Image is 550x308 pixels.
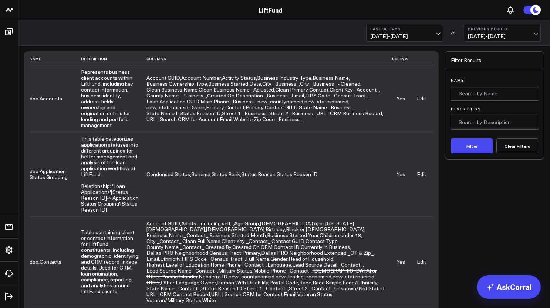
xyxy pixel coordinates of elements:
span: Clean Business Name_ Adjusted [199,86,274,93]
span: , [313,279,343,286]
span: , [333,273,375,280]
b: Previous Period [468,27,537,31]
span: Children under 18 [320,232,361,239]
span: Business Started Month [209,232,266,239]
span: , [205,243,232,250]
span: , [334,285,385,292]
span: Veteran/Military Status [146,297,201,304]
span: new_leadsourcenameid [276,273,331,280]
span: , [199,86,275,93]
th: Name [30,53,81,65]
span: , [146,291,211,298]
button: Last 30 Days[DATE]-[DATE] [366,24,443,42]
span: , [206,104,246,111]
span: , [146,237,182,244]
td: Yes [392,65,409,132]
span: , [291,92,305,99]
span: , [182,255,246,262]
span: , [305,92,370,99]
span: , [207,92,236,99]
span: Street 2 _Business_ [269,110,316,117]
span: Ethnicity [160,255,180,262]
span: Clean Business Name [146,86,198,93]
span: URL | CRM Business Record [317,110,382,117]
span: Person With Disability [217,279,268,286]
span: , [261,249,375,256]
span: , [299,104,355,111]
span: , [257,74,313,81]
span: Business Name _Contact_ [146,232,208,239]
span: Status Reason ID [180,110,221,117]
span: Full Name [246,255,269,262]
span: City _Contact_ [146,237,181,244]
span: , [269,110,317,117]
span: , [212,171,241,178]
span: Account GUID [146,74,180,81]
span: , [243,285,289,292]
span: , [146,249,261,256]
span: , [233,116,254,123]
span: State Name _Business_ [299,104,354,111]
span: Street 1 _Contact_ [243,285,288,292]
span: , [182,237,222,244]
span: Race Simple [313,279,341,286]
span: , [330,86,380,93]
span: Owner [189,104,205,111]
span: Clean Full Name [182,237,220,244]
span: , [218,267,253,274]
span: , [146,74,181,81]
a: Edit [417,171,426,178]
span: Clean Primary Contact [275,86,328,93]
span: Contact GUID [271,237,304,244]
span: , [211,291,297,298]
span: , [229,273,276,280]
span: , [146,232,209,239]
span: White [202,297,216,304]
span: Lead Source Detail _Contact_ [292,261,363,268]
span: Created On [232,243,260,250]
span: , [269,279,299,286]
span: , [180,110,222,117]
span: , [146,104,189,111]
span: [DEMOGRAPHIC_DATA] or [US_STATE][DEMOGRAPHIC_DATA] [146,220,354,233]
span: , [317,110,383,117]
span: , [232,243,261,250]
span: , [266,226,286,233]
span: , [146,297,202,304]
span: Email [291,92,304,99]
td: Table containing client or contact information for LiftFund constituents, including demographic, ... [81,216,146,307]
th: Description [81,53,146,65]
span: CRM Contact ID [261,243,300,250]
span: , [253,267,313,274]
span: [DEMOGRAPHIC_DATA] [206,226,264,233]
span: Primary Contact [206,104,244,111]
span: , [343,279,378,286]
span: , [199,273,229,280]
span: , [210,261,267,268]
span: new_statenameid [146,104,188,111]
td: dbo.Accounts [30,65,81,132]
span: , [292,261,364,268]
span: Main Phone _Business_ [200,98,256,105]
span: Client Key _Account_ [330,86,379,93]
a: AskCorral [477,275,541,299]
span: Status Reason [241,171,276,178]
span: Website [233,116,253,123]
span: , [208,80,262,87]
th: Columns [146,53,392,65]
span: Zip Code _Business_ [254,116,302,123]
span: , [201,285,243,292]
span: , [300,80,361,87]
span: Status Reason ID [277,171,318,178]
a: Edit [417,258,426,265]
span: , [160,255,182,262]
span: Home Phone _Contact_ [210,261,266,268]
td: Represents business client accounts within LiftFund, including key contact information, business ... [81,65,146,132]
span: , [181,74,222,81]
span: , [276,273,333,280]
span: , [146,285,201,292]
span: Head of Household [289,255,333,262]
span: [DATE] - [DATE] [468,33,537,39]
span: , [146,267,218,274]
span: , [234,220,260,227]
